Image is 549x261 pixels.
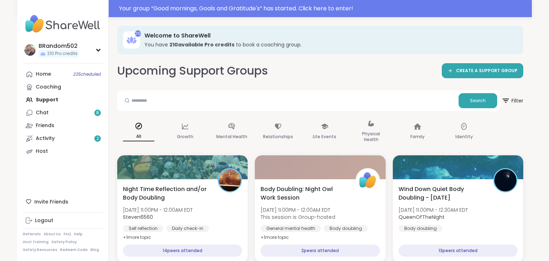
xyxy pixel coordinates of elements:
a: Coaching [23,81,103,94]
button: Search [459,93,497,108]
div: Home [36,71,51,78]
a: Home23Scheduled [23,68,103,81]
b: 210 available Pro credit s [169,41,234,48]
span: Filter [501,92,523,109]
img: BRandom502 [24,44,36,56]
span: 210 Pro credits [47,51,78,57]
a: Host Training [23,240,49,245]
p: Life Events [313,132,336,141]
div: Activity [36,135,55,142]
p: Growth [177,132,193,141]
p: Identity [455,132,473,141]
a: Referrals [23,232,41,237]
a: CREATE A SUPPORT GROUP [442,63,523,78]
p: Physical Health [355,130,387,144]
div: Self reflection [123,225,163,232]
p: Mental Health [216,132,247,141]
div: Friends [36,122,54,129]
span: Body Doubling: Night Owl Work Session [261,185,347,202]
img: ShareWell Nav Logo [23,11,103,36]
div: Chat [36,109,49,116]
div: 2 peers attended [261,245,380,257]
div: 14 peers attended [123,245,242,257]
a: FAQ [64,232,71,237]
img: ShareWell [357,169,379,191]
b: Steven6560 [123,214,153,221]
span: Night Time Reflection and/or Body Doubling [123,185,210,202]
div: Coaching [36,84,61,91]
div: 210 [135,30,141,37]
div: Daily check-in [166,225,209,232]
button: Filter [501,90,523,111]
img: Steven6560 [219,169,241,191]
span: [DATE] 11:00PM - 12:30AM EDT [399,206,468,214]
div: Your group “ Good mornings, Goals and Gratitude's ” has started. Click here to enter! [119,4,528,13]
span: 8 [96,110,99,116]
a: Safety Policy [51,240,77,245]
p: All [123,132,154,141]
div: Host [36,148,48,155]
a: Activity2 [23,132,103,145]
div: Logout [35,217,53,224]
a: Redeem Code [60,247,88,252]
a: Chat8 [23,106,103,119]
div: General mental health [261,225,321,232]
a: Safety Resources [23,247,57,252]
p: Family [410,132,425,141]
span: CREATE A SUPPORT GROUP [456,68,518,74]
p: Relationships [263,132,293,141]
span: 23 Scheduled [73,71,101,77]
span: This session is Group-hosted [261,214,335,221]
b: QueenOfTheNight [399,214,445,221]
span: [DATE] 11:00PM - 12:00AM EDT [261,206,335,214]
span: 2 [97,136,99,142]
div: Body doubling [399,225,442,232]
div: Invite Friends [23,195,103,208]
div: 13 peers attended [399,245,518,257]
a: About Us [44,232,61,237]
a: Blog [90,247,99,252]
a: Friends [23,119,103,132]
span: Wind Down Quiet Body Doubling - [DATE] [399,185,485,202]
h3: Welcome to ShareWell [144,32,513,40]
span: Search [470,97,486,104]
h3: You have to book a coaching group. [144,41,513,48]
a: Logout [23,214,103,227]
div: Body doubling [324,225,368,232]
img: QueenOfTheNight [494,169,516,191]
a: Host [23,145,103,158]
h2: Upcoming Support Groups [117,63,268,79]
a: Help [74,232,83,237]
span: [DATE] 11:00PM - 12:00AM EDT [123,206,193,214]
div: BRandom502 [39,42,79,50]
